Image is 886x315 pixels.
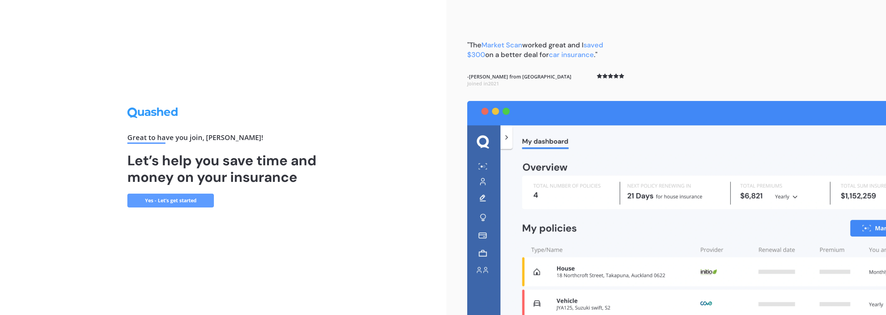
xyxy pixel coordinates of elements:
[467,40,603,59] b: "The worked great and I on a better deal for ."
[467,73,571,87] b: - [PERSON_NAME] from [GEOGRAPHIC_DATA]
[467,80,499,87] span: Joined in 2021
[127,152,319,185] h1: Let’s help you save time and money on your insurance
[549,50,594,59] span: car insurance
[467,101,886,315] img: dashboard.webp
[467,40,603,59] span: saved $300
[481,40,522,49] span: Market Scan
[127,194,214,207] a: Yes - Let’s get started
[127,134,319,144] div: Great to have you join , [PERSON_NAME] !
